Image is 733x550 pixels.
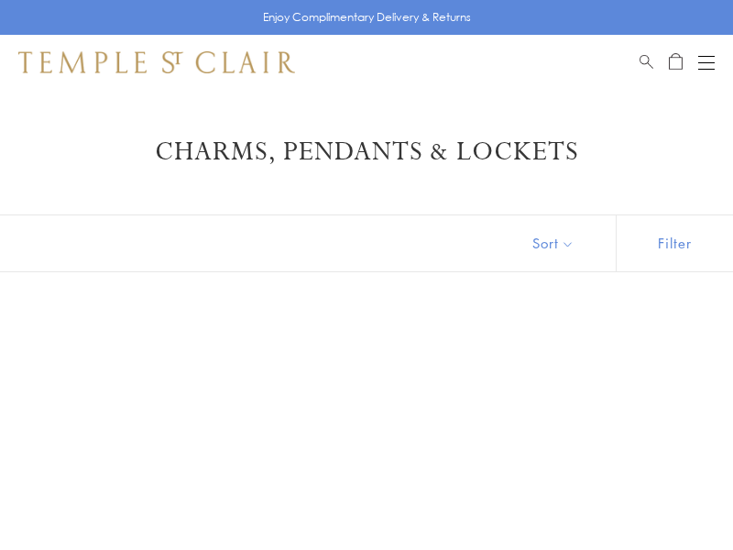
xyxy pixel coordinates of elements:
button: Show filters [616,215,733,271]
button: Open navigation [698,51,715,73]
a: Open Shopping Bag [669,51,683,73]
img: Temple St. Clair [18,51,295,73]
h1: Charms, Pendants & Lockets [46,136,687,169]
button: Show sort by [491,215,616,271]
a: Search [640,51,653,73]
p: Enjoy Complimentary Delivery & Returns [263,8,471,27]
